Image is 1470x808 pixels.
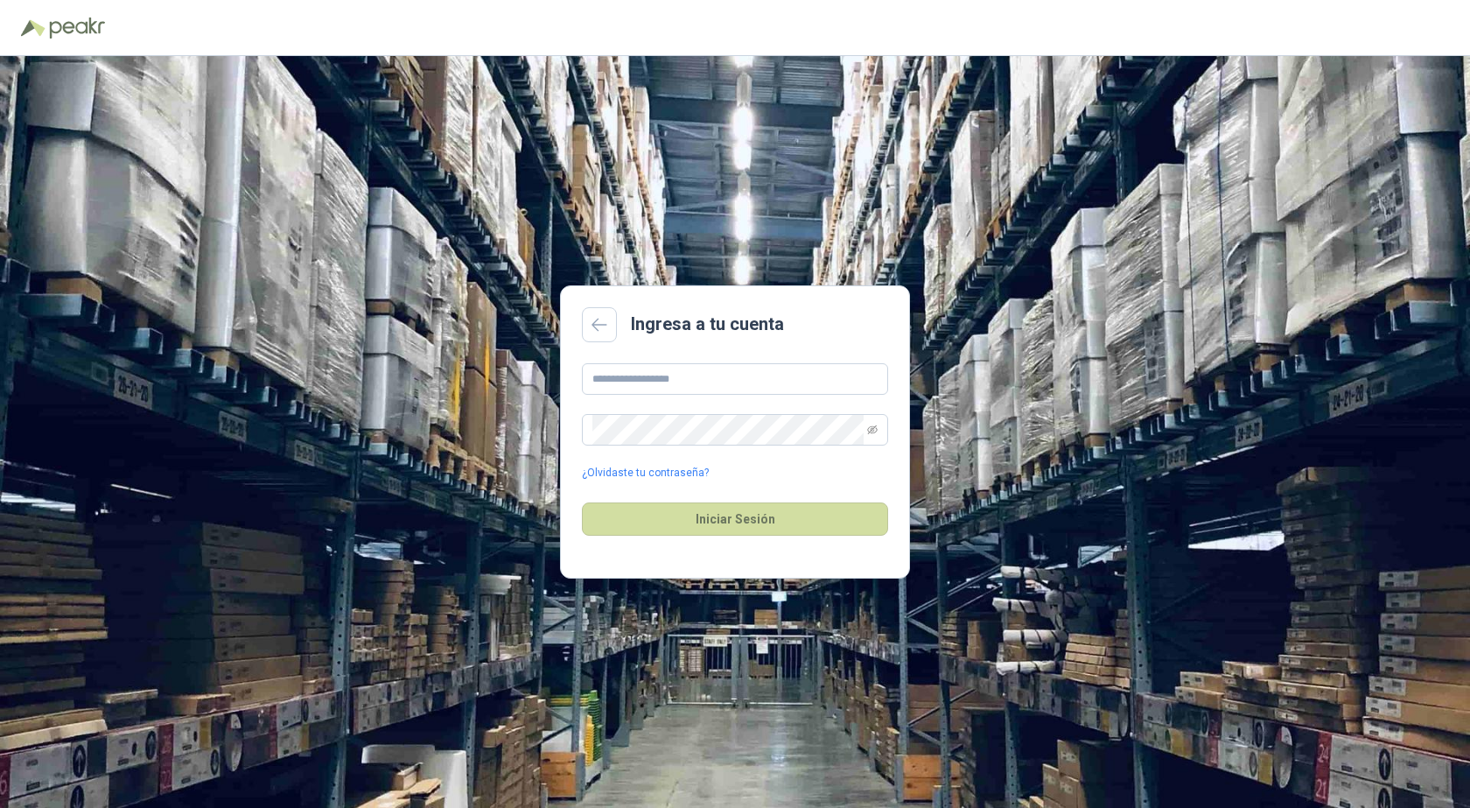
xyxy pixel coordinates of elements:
[49,18,105,39] img: Peakr
[582,502,888,536] button: Iniciar Sesión
[582,465,709,481] a: ¿Olvidaste tu contraseña?
[631,311,784,338] h2: Ingresa a tu cuenta
[867,425,878,435] span: eye-invisible
[21,19,45,37] img: Logo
